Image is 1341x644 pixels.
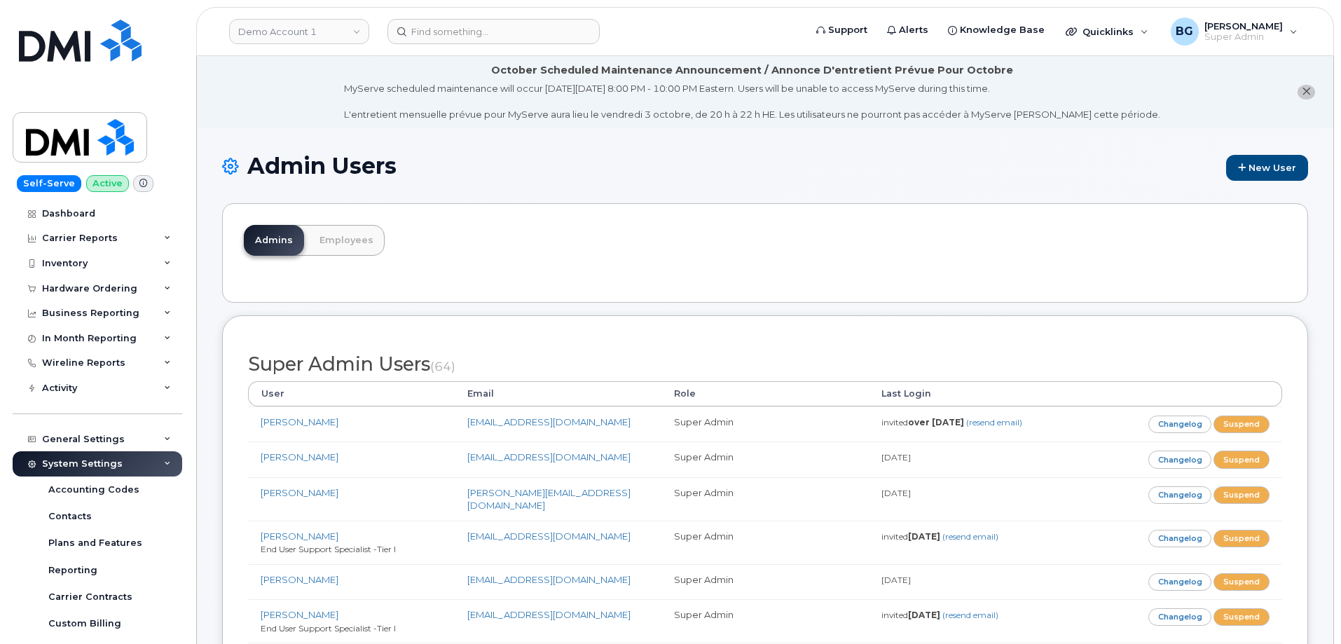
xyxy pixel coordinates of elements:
[344,82,1160,121] div: MyServe scheduled maintenance will occur [DATE][DATE] 8:00 PM - 10:00 PM Eastern. Users will be u...
[1148,530,1212,547] a: Changelog
[1213,573,1270,591] a: Suspend
[908,531,940,542] strong: [DATE]
[908,417,964,427] strong: over [DATE]
[467,487,631,512] a: [PERSON_NAME][EMAIL_ADDRESS][DOMAIN_NAME]
[1148,416,1212,433] a: Changelog
[661,406,868,441] td: Super Admin
[261,530,338,542] a: [PERSON_NAME]
[881,531,998,542] small: invited
[1148,451,1212,468] a: Changelog
[881,488,911,498] small: [DATE]
[430,359,455,374] small: (64)
[244,225,304,256] a: Admins
[261,609,338,620] a: [PERSON_NAME]
[661,599,868,643] td: Super Admin
[661,381,868,406] th: Role
[261,544,396,554] small: End User Support Specialist -Tier I
[467,416,631,427] a: [EMAIL_ADDRESS][DOMAIN_NAME]
[942,531,998,542] a: (resend email)
[881,575,911,585] small: [DATE]
[222,153,1308,181] h1: Admin Users
[869,381,1075,406] th: Last Login
[1226,155,1308,181] a: New User
[1213,416,1270,433] a: Suspend
[261,416,338,427] a: [PERSON_NAME]
[1213,608,1270,626] a: Suspend
[1298,85,1315,100] button: close notification
[261,574,338,585] a: [PERSON_NAME]
[1213,486,1270,504] a: Suspend
[1213,451,1270,468] a: Suspend
[908,610,940,620] strong: [DATE]
[467,451,631,463] a: [EMAIL_ADDRESS][DOMAIN_NAME]
[467,609,631,620] a: [EMAIL_ADDRESS][DOMAIN_NAME]
[1148,486,1212,504] a: Changelog
[881,610,998,620] small: invited
[1148,573,1212,591] a: Changelog
[881,417,1022,427] small: invited
[881,452,911,463] small: [DATE]
[491,63,1013,78] div: October Scheduled Maintenance Announcement / Annonce D'entretient Prévue Pour Octobre
[661,477,868,521] td: Super Admin
[467,574,631,585] a: [EMAIL_ADDRESS][DOMAIN_NAME]
[1148,608,1212,626] a: Changelog
[467,530,631,542] a: [EMAIL_ADDRESS][DOMAIN_NAME]
[966,417,1022,427] a: (resend email)
[1213,530,1270,547] a: Suspend
[455,381,661,406] th: Email
[261,487,338,498] a: [PERSON_NAME]
[661,441,868,477] td: Super Admin
[308,225,385,256] a: Employees
[661,564,868,599] td: Super Admin
[248,354,1282,375] h2: Super Admin Users
[248,381,455,406] th: User
[942,610,998,620] a: (resend email)
[261,451,338,463] a: [PERSON_NAME]
[261,623,396,633] small: End User Support Specialist -Tier I
[661,521,868,564] td: Super Admin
